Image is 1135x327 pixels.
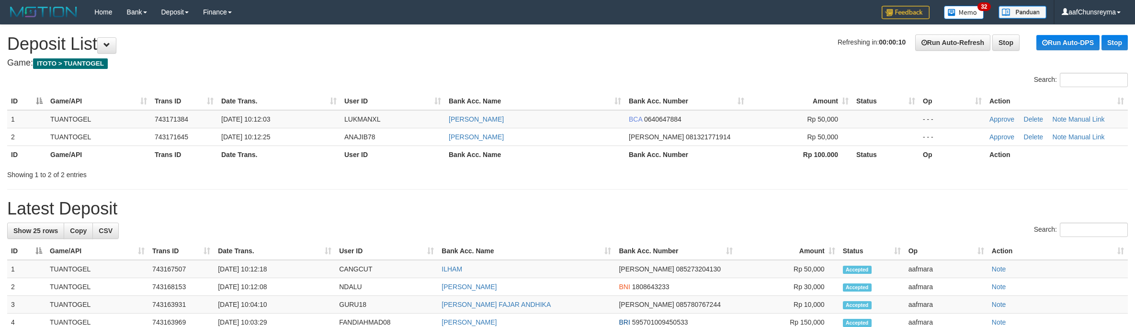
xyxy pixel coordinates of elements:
a: Approve [989,115,1014,123]
td: 2 [7,128,46,146]
th: Amount: activate to sort column ascending [748,92,852,110]
input: Search: [1060,223,1128,237]
th: Bank Acc. Number [625,146,748,163]
span: ANAJIB78 [344,133,375,141]
a: Delete [1024,115,1043,123]
td: 1 [7,260,46,278]
td: 743168153 [148,278,214,296]
span: BCA [629,115,642,123]
a: [PERSON_NAME] [442,318,497,326]
h1: Deposit List [7,34,1128,54]
th: User ID: activate to sort column ascending [335,242,438,260]
td: TUANTOGEL [46,278,148,296]
span: Accepted [843,266,872,274]
td: TUANTOGEL [46,128,151,146]
th: Action: activate to sort column ascending [986,92,1128,110]
th: Bank Acc. Number: activate to sort column ascending [625,92,748,110]
td: TUANTOGEL [46,110,151,128]
span: BNI [619,283,630,291]
a: Note [992,318,1006,326]
th: Date Trans.: activate to sort column ascending [214,242,335,260]
label: Search: [1034,223,1128,237]
td: TUANTOGEL [46,260,148,278]
td: - - - [919,110,986,128]
td: TUANTOGEL [46,296,148,314]
th: Trans ID [151,146,217,163]
img: MOTION_logo.png [7,5,80,19]
th: Op [919,146,986,163]
a: Note [992,301,1006,308]
span: Copy 0640647884 to clipboard [644,115,681,123]
td: - - - [919,128,986,146]
th: Bank Acc. Number: activate to sort column ascending [615,242,736,260]
span: [PERSON_NAME] [629,133,684,141]
a: Stop [1101,35,1128,50]
a: Manual Link [1068,133,1105,141]
th: Op: activate to sort column ascending [905,242,988,260]
th: User ID: activate to sort column ascending [340,92,445,110]
img: Button%20Memo.svg [944,6,984,19]
span: Copy 085273204130 to clipboard [676,265,721,273]
a: [PERSON_NAME] [449,133,504,141]
a: Show 25 rows [7,223,64,239]
th: ID: activate to sort column descending [7,242,46,260]
td: aafmara [905,260,988,278]
td: [DATE] 10:12:08 [214,278,335,296]
span: Accepted [843,319,872,327]
th: Bank Acc. Name: activate to sort column ascending [438,242,615,260]
span: 32 [977,2,990,11]
th: Status: activate to sort column ascending [839,242,905,260]
img: panduan.png [999,6,1046,19]
th: Trans ID: activate to sort column ascending [148,242,214,260]
td: [DATE] 10:04:10 [214,296,335,314]
span: Copy 595701009450533 to clipboard [632,318,688,326]
th: Rp 100.000 [748,146,852,163]
span: [DATE] 10:12:25 [221,133,270,141]
td: 1 [7,110,46,128]
th: Op: activate to sort column ascending [919,92,986,110]
div: Showing 1 to 2 of 2 entries [7,166,466,180]
span: ITOTO > TUANTOGEL [33,58,108,69]
td: 3 [7,296,46,314]
span: Rp 50,000 [807,133,838,141]
span: CSV [99,227,113,235]
a: Copy [64,223,93,239]
th: Game/API: activate to sort column ascending [46,242,148,260]
th: Status: activate to sort column ascending [852,92,919,110]
a: Note [992,283,1006,291]
strong: 00:00:10 [879,38,906,46]
a: CSV [92,223,119,239]
span: Accepted [843,301,872,309]
img: Feedback.jpg [882,6,930,19]
a: Run Auto-Refresh [915,34,990,51]
span: LUKMANXL [344,115,380,123]
td: 2 [7,278,46,296]
th: Status [852,146,919,163]
th: Amount: activate to sort column ascending [737,242,839,260]
a: Manual Link [1068,115,1105,123]
th: Bank Acc. Name: activate to sort column ascending [445,92,625,110]
td: NDALU [335,278,438,296]
td: Rp 10,000 [737,296,839,314]
th: Game/API: activate to sort column ascending [46,92,151,110]
h1: Latest Deposit [7,199,1128,218]
td: aafmara [905,296,988,314]
span: Copy [70,227,87,235]
a: ILHAM [442,265,462,273]
a: [PERSON_NAME] FAJAR ANDHIKA [442,301,551,308]
h4: Game: [7,58,1128,68]
a: Note [1053,115,1067,123]
span: 743171645 [155,133,188,141]
td: Rp 50,000 [737,260,839,278]
a: [PERSON_NAME] [449,115,504,123]
td: 743167507 [148,260,214,278]
a: Run Auto-DPS [1036,35,1100,50]
span: Copy 1808643233 to clipboard [632,283,670,291]
span: Copy 081321771914 to clipboard [686,133,730,141]
input: Search: [1060,73,1128,87]
label: Search: [1034,73,1128,87]
a: Note [992,265,1006,273]
th: Date Trans.: activate to sort column ascending [217,92,340,110]
span: [DATE] 10:12:03 [221,115,270,123]
th: User ID [340,146,445,163]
